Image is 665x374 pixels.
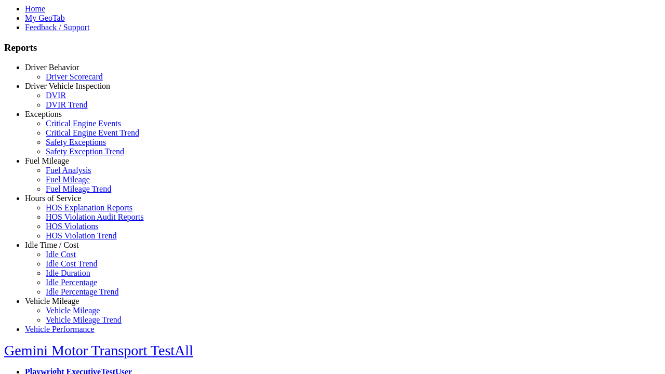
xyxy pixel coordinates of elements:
a: Idle Cost Trend [46,259,98,268]
a: Vehicle Performance [25,325,95,333]
a: HOS Violation Audit Reports [46,212,144,221]
a: Idle Percentage [46,278,97,287]
a: Idle Percentage Trend [46,287,118,296]
a: Driver Behavior [25,63,79,72]
a: Idle Cost [46,250,76,259]
a: Driver Vehicle Inspection [25,82,110,90]
a: Safety Exception Trend [46,147,124,156]
a: Gemini Motor Transport TestAll [4,342,193,358]
a: HOS Violation Trend [46,231,117,240]
a: HOS Violations [46,222,98,231]
a: Critical Engine Event Trend [46,128,139,137]
a: HOS Explanation Reports [46,203,132,212]
a: DVIR Trend [46,100,87,109]
a: Hours of Service [25,194,81,203]
a: Fuel Mileage [25,156,69,165]
a: Fuel Mileage Trend [46,184,111,193]
a: DVIR [46,91,66,100]
a: Vehicle Mileage [46,306,100,315]
a: Idle Time / Cost [25,241,79,249]
a: Critical Engine Events [46,119,121,128]
a: Vehicle Mileage [25,297,79,305]
a: Vehicle Mileage Trend [46,315,122,324]
a: Driver Scorecard [46,72,103,81]
a: My GeoTab [25,14,65,22]
a: Safety Exceptions [46,138,106,146]
a: Feedback / Support [25,23,89,32]
h3: Reports [4,42,661,54]
a: Idle Duration [46,269,90,277]
a: Fuel Mileage [46,175,90,184]
a: Fuel Analysis [46,166,91,175]
a: Exceptions [25,110,62,118]
a: Home [25,4,45,13]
